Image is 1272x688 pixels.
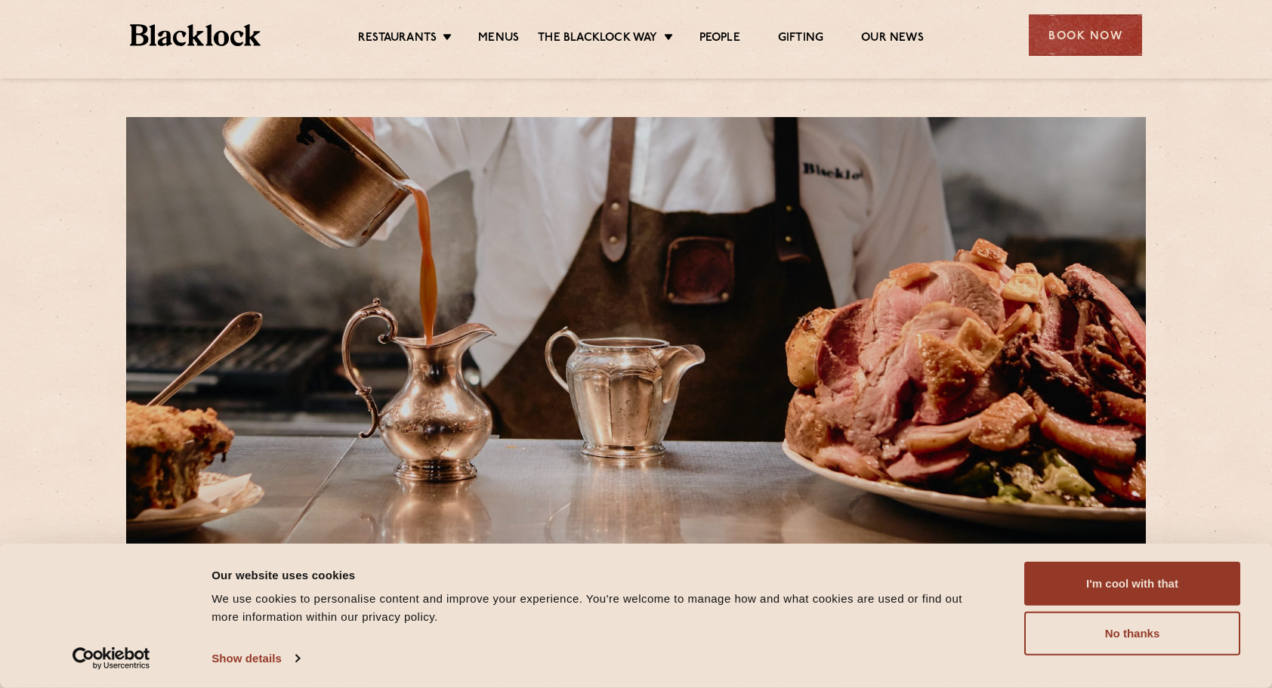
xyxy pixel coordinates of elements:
button: No thanks [1024,612,1240,656]
a: Menus [478,31,519,48]
div: Book Now [1029,14,1142,56]
a: Our News [861,31,924,48]
img: BL_Textured_Logo-footer-cropped.svg [130,24,261,46]
button: I'm cool with that [1024,562,1240,606]
a: Restaurants [358,31,437,48]
a: The Blacklock Way [538,31,657,48]
a: People [699,31,740,48]
a: Show details [211,647,299,670]
div: Our website uses cookies [211,566,990,584]
a: Gifting [778,31,823,48]
div: We use cookies to personalise content and improve your experience. You're welcome to manage how a... [211,590,990,626]
a: Usercentrics Cookiebot - opens in a new window [45,647,178,670]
